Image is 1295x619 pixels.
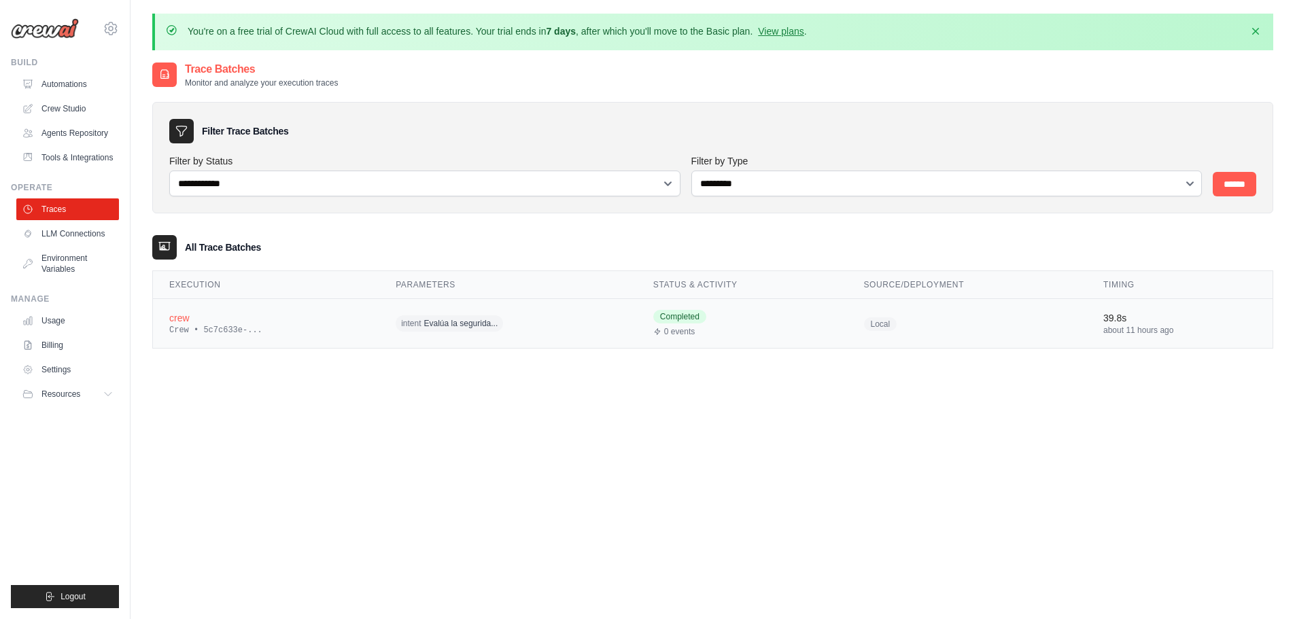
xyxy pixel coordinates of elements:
div: crew [169,311,363,325]
div: about 11 hours ago [1103,325,1256,336]
a: Usage [16,310,119,332]
p: You're on a free trial of CrewAI Cloud with full access to all features. Your trial ends in , aft... [188,24,807,38]
div: Operate [11,182,119,193]
a: Environment Variables [16,247,119,280]
a: Crew Studio [16,98,119,120]
div: 39.8s [1103,311,1256,325]
label: Filter by Type [691,154,1203,168]
th: Timing [1087,271,1273,299]
h3: Filter Trace Batches [202,124,288,138]
div: Build [11,57,119,68]
img: Logo [11,18,79,39]
a: Agents Repository [16,122,119,144]
div: intent: Evalúa la seguridad del panel de login de http://tryhard [396,313,621,334]
a: View plans [758,26,804,37]
h2: Trace Batches [185,61,338,77]
span: Resources [41,389,80,400]
h3: All Trace Batches [185,241,261,254]
span: intent [401,318,421,329]
tr: View details for crew execution [153,299,1273,349]
a: Tools & Integrations [16,147,119,169]
th: Status & Activity [637,271,848,299]
span: Completed [653,310,706,323]
button: Resources [16,383,119,405]
div: Manage [11,294,119,304]
a: Settings [16,359,119,381]
th: Execution [153,271,379,299]
a: Traces [16,198,119,220]
span: 0 events [664,326,695,337]
div: Crew • 5c7c633e-... [169,325,363,336]
span: Local [864,317,897,331]
p: Monitor and analyze your execution traces [185,77,338,88]
span: Logout [61,591,86,602]
a: Automations [16,73,119,95]
span: Evalúa la segurida... [424,318,498,329]
button: Logout [11,585,119,608]
a: LLM Connections [16,223,119,245]
label: Filter by Status [169,154,680,168]
a: Billing [16,334,119,356]
th: Source/Deployment [848,271,1088,299]
th: Parameters [379,271,637,299]
strong: 7 days [546,26,576,37]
